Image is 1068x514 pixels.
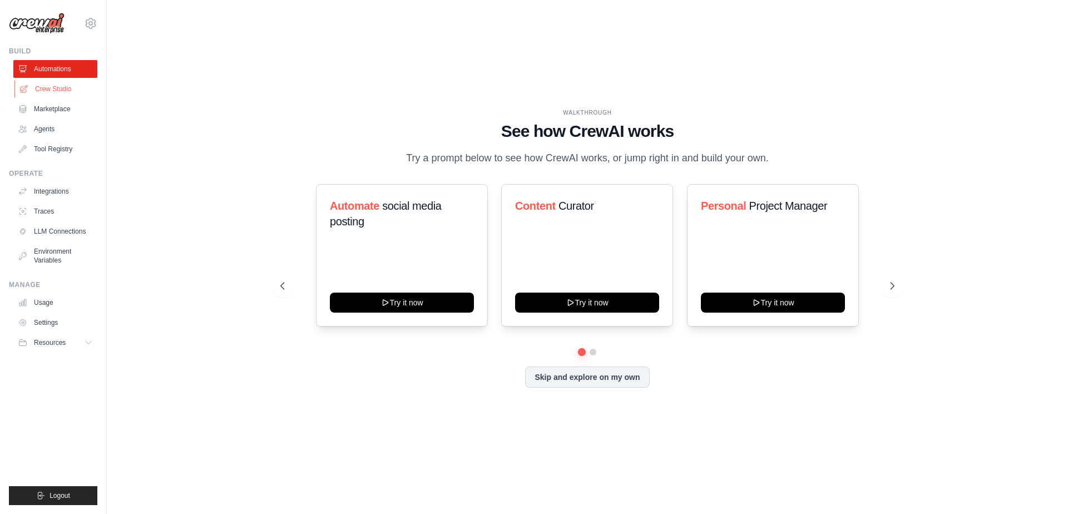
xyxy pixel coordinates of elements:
[400,150,774,166] p: Try a prompt below to see how CrewAI works, or jump right in and build your own.
[515,293,659,313] button: Try it now
[34,338,66,347] span: Resources
[1012,461,1068,514] div: 聊天小工具
[558,200,594,212] span: Curator
[701,200,746,212] span: Personal
[1012,461,1068,514] iframe: Chat Widget
[13,334,97,352] button: Resources
[330,293,474,313] button: Try it now
[330,200,442,228] span: social media posting
[9,169,97,178] div: Operate
[13,140,97,158] a: Tool Registry
[515,200,556,212] span: Content
[13,294,97,312] a: Usage
[9,280,97,289] div: Manage
[13,243,97,269] a: Environment Variables
[13,202,97,220] a: Traces
[13,60,97,78] a: Automations
[701,293,845,313] button: Try it now
[9,486,97,505] button: Logout
[50,491,70,500] span: Logout
[13,223,97,240] a: LLM Connections
[9,13,65,34] img: Logo
[13,314,97,332] a: Settings
[280,121,894,141] h1: See how CrewAI works
[525,367,649,388] button: Skip and explore on my own
[13,120,97,138] a: Agents
[330,200,379,212] span: Automate
[14,80,98,98] a: Crew Studio
[13,100,97,118] a: Marketplace
[280,108,894,117] div: WALKTHROUGH
[749,200,827,212] span: Project Manager
[13,182,97,200] a: Integrations
[9,47,97,56] div: Build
